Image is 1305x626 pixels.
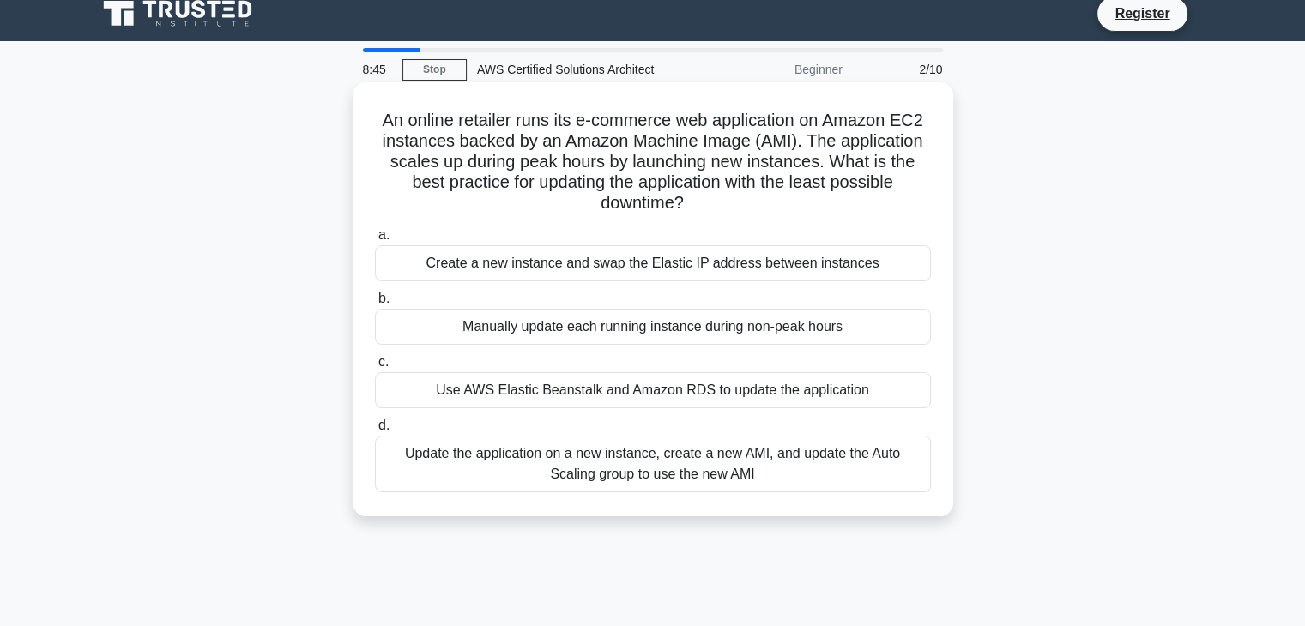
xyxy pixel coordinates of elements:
div: 8:45 [353,52,402,87]
div: Manually update each running instance during non-peak hours [375,309,931,345]
span: b. [378,291,390,305]
div: Use AWS Elastic Beanstalk and Amazon RDS to update the application [375,372,931,408]
span: c. [378,354,389,369]
span: d. [378,418,390,432]
a: Register [1104,3,1180,24]
div: AWS Certified Solutions Architect [467,52,703,87]
div: Create a new instance and swap the Elastic IP address between instances [375,245,931,281]
span: a. [378,227,390,242]
div: Beginner [703,52,853,87]
div: Update the application on a new instance, create a new AMI, and update the Auto Scaling group to ... [375,436,931,492]
a: Stop [402,59,467,81]
h5: An online retailer runs its e-commerce web application on Amazon EC2 instances backed by an Amazo... [373,110,933,214]
div: 2/10 [853,52,953,87]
